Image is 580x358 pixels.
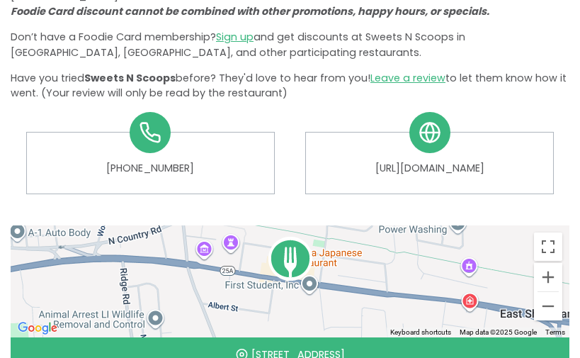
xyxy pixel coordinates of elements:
[84,71,176,85] span: Sweets N Scoops
[11,4,489,18] i: Foodie Card discount cannot be combined with other promotions, happy hours, or specials.
[534,292,562,320] button: Zoom out
[37,161,264,177] a: [PHONE_NUMBER]
[460,328,537,336] span: Map data ©2025 Google
[14,319,61,337] img: Google
[534,263,562,291] button: Zoom in
[216,30,254,44] a: Sign up
[11,71,569,101] p: Have you tried before? They'd love to hear from you! to let them know how it went. (Your review w...
[316,161,543,177] a: [URL][DOMAIN_NAME]
[545,328,565,336] a: Terms
[11,30,569,60] p: Don’t have a Foodie Card membership? and get discounts at Sweets N Scoops in [GEOGRAPHIC_DATA], [...
[370,71,445,85] a: Leave a review
[534,233,562,261] button: Toggle fullscreen view
[14,319,61,337] a: Open this area in Google Maps (opens a new window)
[390,328,451,337] button: Keyboard shortcuts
